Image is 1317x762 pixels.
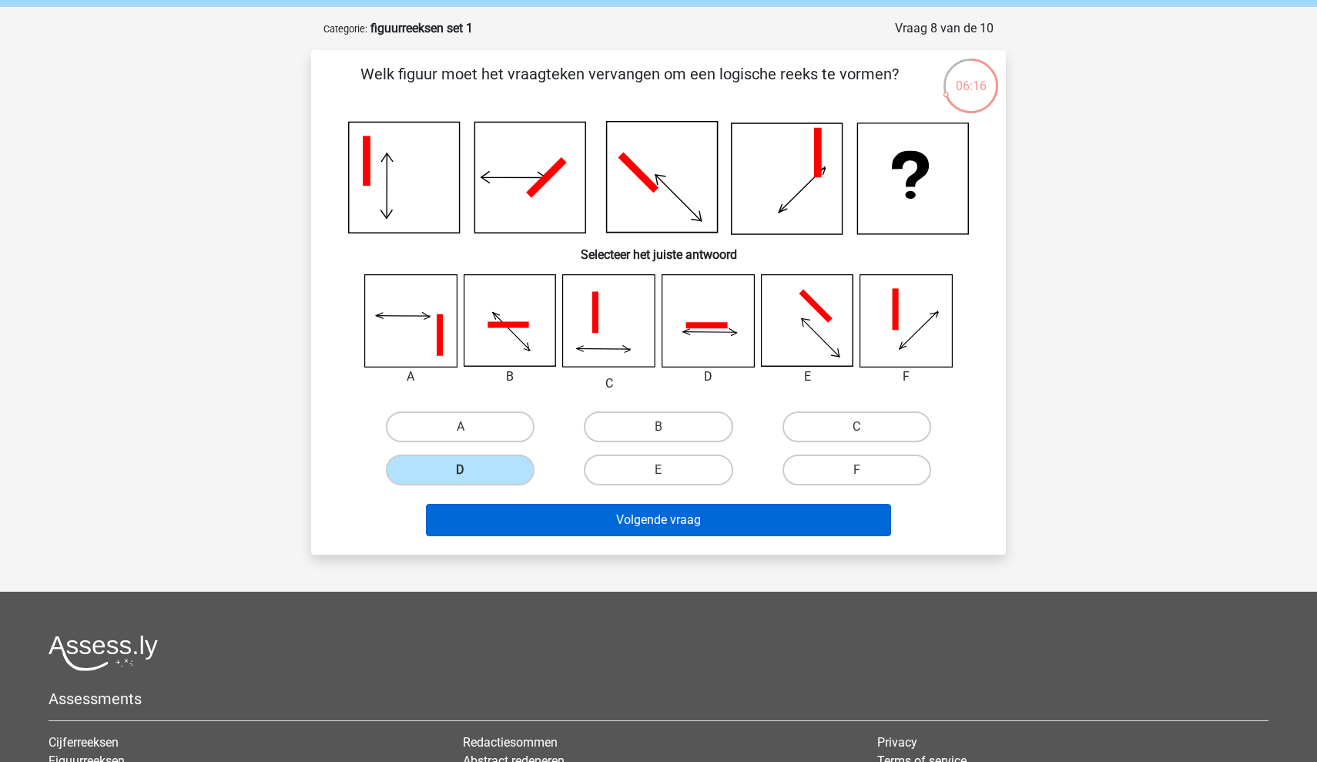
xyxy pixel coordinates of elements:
a: Privacy [877,735,917,750]
h5: Assessments [49,690,1268,708]
a: Redactiesommen [463,735,558,750]
h6: Selecteer het juiste antwoord [336,235,981,262]
img: Assessly logo [49,635,158,671]
div: A [353,368,469,386]
label: C [782,411,931,442]
label: B [584,411,732,442]
p: Welk figuur moet het vraagteken vervangen om een logische reeks te vormen? [336,62,923,109]
small: Categorie: [323,23,367,35]
button: Volgende vraag [426,504,892,536]
div: Vraag 8 van de 10 [895,19,994,38]
div: 06:16 [942,57,1000,96]
div: D [650,368,766,386]
div: E [749,368,866,386]
a: Cijferreeksen [49,735,119,750]
div: F [848,368,964,386]
label: E [584,455,732,485]
label: D [386,455,535,485]
label: A [386,411,535,442]
strong: figuurreeksen set 1 [370,21,473,35]
div: C [551,374,667,393]
label: F [782,455,931,485]
div: B [452,368,568,386]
